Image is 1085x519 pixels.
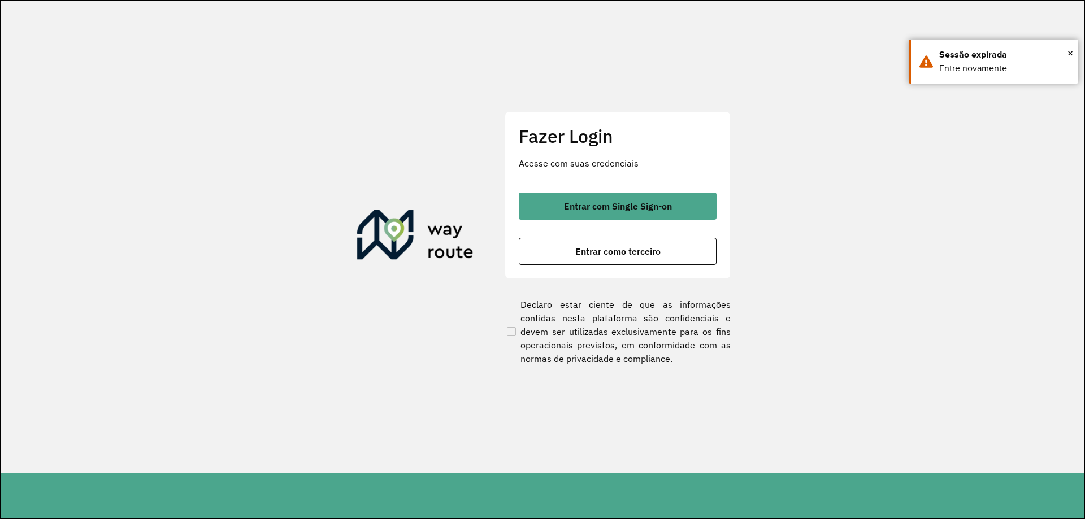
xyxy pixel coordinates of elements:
div: Sessão expirada [939,48,1070,62]
span: Entrar como terceiro [575,247,661,256]
label: Declaro estar ciente de que as informações contidas nesta plataforma são confidenciais e devem se... [505,298,731,365]
h2: Fazer Login [519,125,717,147]
button: button [519,238,717,265]
button: button [519,193,717,220]
button: Close [1067,45,1073,62]
img: Roteirizador AmbevTech [357,210,474,264]
p: Acesse com suas credenciais [519,156,717,170]
div: Entre novamente [939,62,1070,75]
span: × [1067,45,1073,62]
span: Entrar com Single Sign-on [564,202,672,211]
